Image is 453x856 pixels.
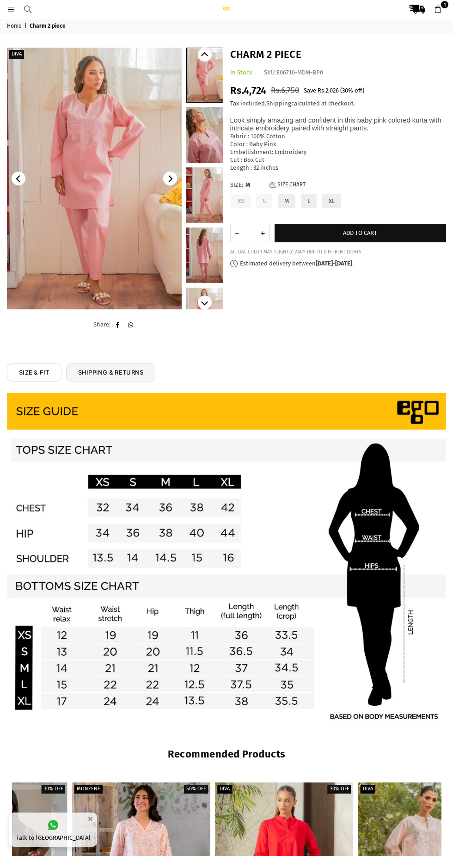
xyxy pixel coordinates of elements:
[276,69,323,76] span: E06716-MDM-BP0
[217,7,236,11] img: Ego
[230,100,447,108] div: Tax included. calculated at checkout.
[198,48,212,62] button: Previous
[217,785,232,794] label: Diva
[264,69,323,77] div: SKU:
[230,117,447,172] p: Fabric : 100% Cotton Color : Baby Pink Embellishment: Embroidery Cut : Box Cut Length : 32 inches
[328,785,351,794] label: 30% off
[184,785,208,794] label: 50% off
[9,813,97,847] a: Talk to [GEOGRAPHIC_DATA]
[85,811,96,826] button: ×
[269,181,306,189] a: Size Chart
[340,87,364,94] span: ( % off)
[3,6,19,12] a: Menu
[230,69,252,76] span: In Stock
[230,260,447,268] p: Estimated delivery between - .
[14,748,439,761] h2: Recommended Products
[7,23,23,30] a: Home
[304,87,316,94] span: Save
[24,23,28,30] span: |
[271,86,299,95] span: Rs.6,750
[230,84,266,97] span: Rs.4,724
[12,172,25,185] button: Previous
[30,23,67,30] span: Charm 2 piece
[163,172,177,185] button: Next
[245,181,264,189] span: M
[230,117,441,132] span: Look simply amazing and confident in this baby pink colored kurta with intricate embroidery paire...
[316,260,333,267] time: [DATE]
[335,260,352,267] time: [DATE]
[255,193,273,209] label: S
[343,229,377,236] span: Add to cart
[361,785,375,794] label: Diva
[230,193,251,209] label: XS
[277,193,296,209] label: M
[266,100,291,107] a: Shipping
[93,321,110,328] span: Share:
[275,224,447,242] button: Add to cart
[7,48,182,309] img: Charm 2 piece
[74,785,103,794] label: Monzene
[42,785,65,794] label: 30% off
[321,193,342,209] label: XL
[7,363,61,382] a: SIZE & FIT
[66,363,156,382] a: SHIPPING & RETURNS
[342,87,348,94] span: 30
[230,181,447,189] label: Size:
[9,50,24,59] label: Diva
[230,249,447,255] div: ACTUAL COLOR MAY SLIGHTLY VARY DUE TO DIFFERENT LIGHTS
[198,296,212,309] button: Next
[230,224,270,242] quantity-input: Quantity
[429,1,446,18] a: 1
[19,6,36,12] a: Search
[230,48,447,62] h1: Charm 2 piece
[300,193,318,209] label: L
[318,87,339,94] span: Rs.2,026
[441,1,448,8] span: 1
